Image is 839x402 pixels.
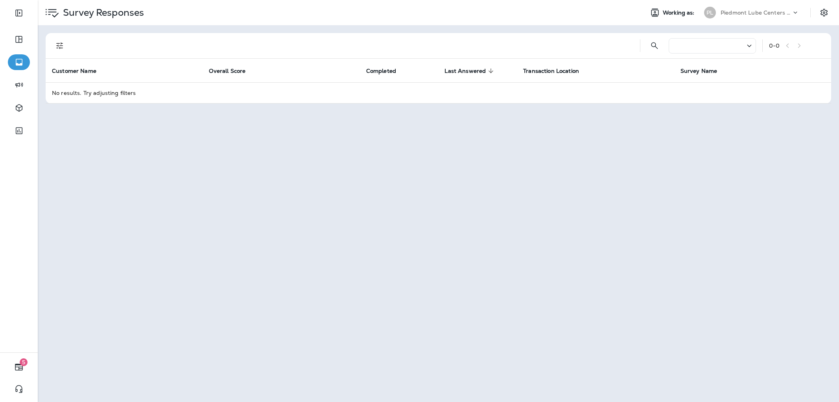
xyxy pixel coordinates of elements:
span: Survey Name [680,68,717,74]
span: Customer Name [52,68,96,74]
p: Piedmont Lube Centers LLC [721,9,791,16]
div: 0 - 0 [769,43,780,49]
span: Last Answered [444,68,486,74]
span: Completed [366,67,406,74]
span: Completed [366,68,396,74]
span: Overall Score [209,68,245,74]
button: Filters [52,38,68,54]
button: Settings [817,6,831,20]
span: Customer Name [52,67,107,74]
span: Transaction Location [523,68,579,74]
span: Overall Score [209,67,256,74]
div: PL [704,7,716,19]
span: Working as: [663,9,696,16]
td: No results. Try adjusting filters [46,82,831,103]
span: Survey Name [680,67,728,74]
button: Expand Sidebar [8,5,30,21]
p: Survey Responses [60,7,144,19]
button: 5 [8,359,30,375]
button: Search Survey Responses [647,38,662,54]
span: 5 [20,358,28,366]
span: Last Answered [444,67,496,74]
span: Transaction Location [523,67,589,74]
